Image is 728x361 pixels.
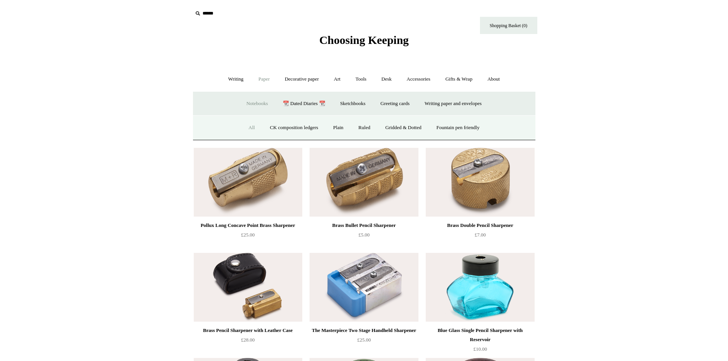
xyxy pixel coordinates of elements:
[194,148,302,217] a: Pollux Long Concave Point Brass Sharpener Pollux Long Concave Point Brass Sharpener
[196,326,300,335] div: Brass Pencil Sharpener with Leather Case
[251,69,277,89] a: Paper
[310,326,418,357] a: The Masterpiece Two Stage Handheld Sharpener £25.00
[426,221,534,252] a: Brass Double Pencil Sharpener £7.00
[430,118,486,138] a: Fountain pen friendly
[374,94,417,114] a: Greeting cards
[426,253,534,322] a: Blue Glass Single Pencil Sharpener with Reservoir Blue Glass Single Pencil Sharpener with Reservoir
[310,148,418,217] a: Brass Bullet Pencil Sharpener Brass Bullet Pencil Sharpener
[426,326,534,357] a: Blue Glass Single Pencil Sharpener with Reservoir £10.00
[426,148,534,217] img: Brass Double Pencil Sharpener
[241,232,255,238] span: £25.00
[319,40,409,45] a: Choosing Keeping
[438,69,479,89] a: Gifts & Wrap
[240,94,275,114] a: Notebooks
[326,118,350,138] a: Plain
[480,69,507,89] a: About
[241,337,255,343] span: £28.00
[426,148,534,217] a: Brass Double Pencil Sharpener Brass Double Pencil Sharpener
[349,69,373,89] a: Tools
[319,34,409,46] span: Choosing Keeping
[194,221,302,252] a: Pollux Long Concave Point Brass Sharpener £25.00
[327,69,347,89] a: Art
[475,232,486,238] span: £7.00
[480,17,537,34] a: Shopping Basket (0)
[276,94,332,114] a: 📆 Dated Diaries 📆
[310,253,418,322] img: The Masterpiece Two Stage Handheld Sharpener
[400,69,437,89] a: Accessories
[311,326,416,335] div: The Masterpiece Two Stage Handheld Sharpener
[473,346,487,352] span: £10.00
[310,253,418,322] a: The Masterpiece Two Stage Handheld Sharpener The Masterpiece Two Stage Handheld Sharpener
[428,326,532,344] div: Blue Glass Single Pencil Sharpener with Reservoir
[278,69,326,89] a: Decorative paper
[378,118,428,138] a: Gridded & Dotted
[352,118,377,138] a: Ruled
[194,253,302,322] img: Brass Pencil Sharpener with Leather Case
[375,69,399,89] a: Desk
[310,148,418,217] img: Brass Bullet Pencil Sharpener
[196,221,300,230] div: Pollux Long Concave Point Brass Sharpener
[194,148,302,217] img: Pollux Long Concave Point Brass Sharpener
[242,118,262,138] a: All
[194,326,302,357] a: Brass Pencil Sharpener with Leather Case £28.00
[263,118,325,138] a: CK composition ledgers
[426,253,534,322] img: Blue Glass Single Pencil Sharpener with Reservoir
[221,69,250,89] a: Writing
[358,232,370,238] span: £5.00
[310,221,418,252] a: Brass Bullet Pencil Sharpener £5.00
[418,94,488,114] a: Writing paper and envelopes
[333,94,372,114] a: Sketchbooks
[194,253,302,322] a: Brass Pencil Sharpener with Leather Case Brass Pencil Sharpener with Leather Case
[311,221,416,230] div: Brass Bullet Pencil Sharpener
[428,221,532,230] div: Brass Double Pencil Sharpener
[357,337,371,343] span: £25.00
